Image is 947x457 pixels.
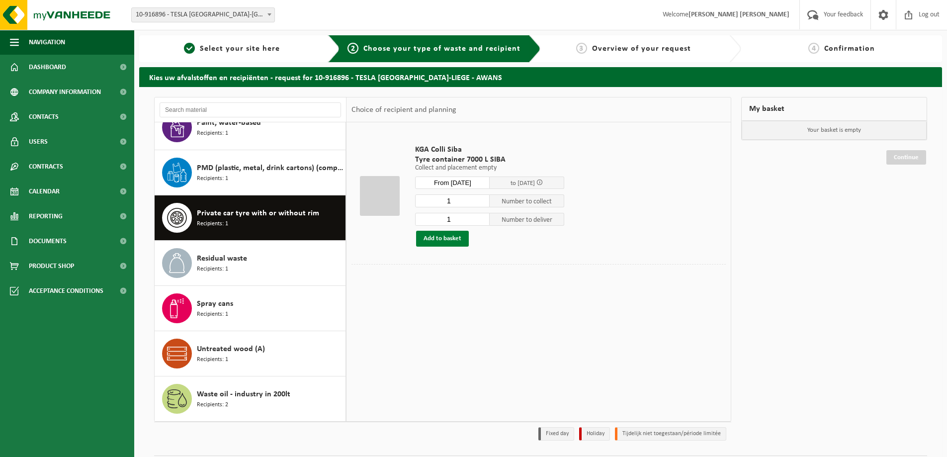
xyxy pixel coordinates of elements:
button: PMD (plastic, metal, drink cartons) (companies) Recipients: 1 [155,150,346,195]
span: 2 [347,43,358,54]
button: Residual waste Recipients: 1 [155,241,346,286]
input: Select date [415,177,490,189]
span: KGA Colli Siba [415,145,564,155]
li: Holiday [579,427,610,441]
h2: Kies uw afvalstoffen en recipiënten - request for 10-916896 - TESLA [GEOGRAPHIC_DATA]-LIEGE - AWANS [139,67,942,87]
span: 10-916896 - TESLA BELGIUM-LIEGE - AWANS [131,7,275,22]
span: Choose your type of waste and recipient [363,45,520,53]
li: Tijdelijk niet toegestaan/période limitée [615,427,726,441]
div: My basket [741,97,927,121]
span: Confirmation [824,45,875,53]
span: Residual waste [197,253,247,265]
span: Contracts [29,154,63,179]
span: Recipients: 1 [197,355,228,365]
span: Overview of your request [592,45,691,53]
span: Product Shop [29,254,74,278]
span: Select your site here [200,45,280,53]
p: Your basket is empty [742,121,927,140]
button: Private car tyre with or without rim Recipients: 1 [155,195,346,241]
span: Tyre container 7000 L SIBA [415,155,564,165]
span: Recipients: 1 [197,174,228,183]
span: Waste oil - industry in 200lt [197,388,290,400]
span: Spray cans [197,298,233,310]
li: Fixed day [538,427,574,441]
span: Recipients: 1 [197,129,228,138]
span: PMD (plastic, metal, drink cartons) (companies) [197,162,343,174]
span: Paint, water-based [197,117,261,129]
button: Untreated wood (A) Recipients: 1 [155,331,346,376]
strong: [PERSON_NAME] [PERSON_NAME] [689,11,789,18]
span: Dashboard [29,55,66,80]
span: Calendar [29,179,60,204]
span: Recipients: 1 [197,219,228,229]
button: Waste oil - industry in 200lt Recipients: 2 [155,376,346,421]
button: Add to basket [416,231,469,247]
span: Recipients: 1 [197,310,228,319]
span: Reporting [29,204,63,229]
button: Spray cans Recipients: 1 [155,286,346,331]
span: 10-916896 - TESLA BELGIUM-LIEGE - AWANS [132,8,274,22]
span: Number to deliver [490,213,564,226]
a: 1Select your site here [144,43,320,55]
span: Untreated wood (A) [197,343,265,355]
span: Users [29,129,48,154]
a: Continue [886,150,926,165]
span: Recipients: 2 [197,400,228,410]
span: 1 [184,43,195,54]
p: Collect and placement empty [415,165,564,172]
span: Acceptance conditions [29,278,103,303]
button: Paint, water-based Recipients: 1 [155,105,346,150]
span: Documents [29,229,67,254]
span: Recipients: 1 [197,265,228,274]
span: 3 [576,43,587,54]
span: Number to collect [490,194,564,207]
span: Company information [29,80,101,104]
input: Search material [160,102,341,117]
span: Private car tyre with or without rim [197,207,319,219]
span: Contacts [29,104,59,129]
span: to [DATE] [511,180,535,186]
span: 4 [808,43,819,54]
div: Choice of recipient and planning [346,97,461,122]
span: Navigation [29,30,65,55]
